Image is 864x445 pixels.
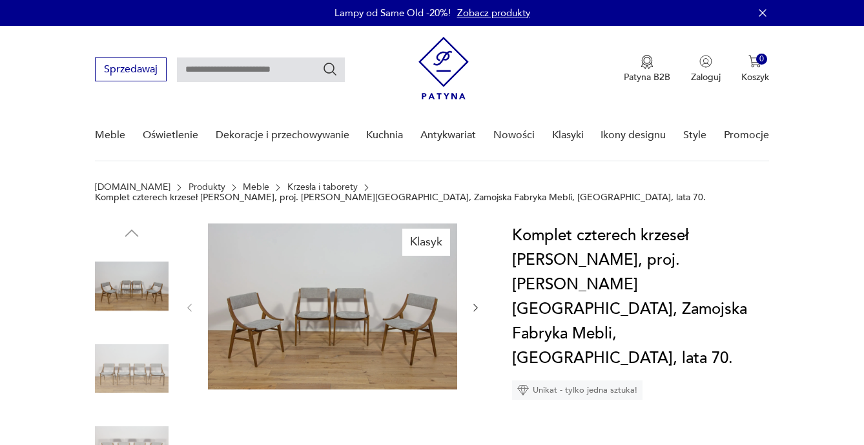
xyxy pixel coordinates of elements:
[641,55,653,69] img: Ikona medalu
[741,71,769,83] p: Koszyk
[95,66,167,75] a: Sprzedawaj
[552,110,584,160] a: Klasyki
[517,384,529,396] img: Ikona diamentu
[601,110,666,160] a: Ikony designu
[95,332,169,406] img: Zdjęcie produktu Komplet czterech krzeseł Skoczek, proj. J. Kędziorek, Zamojska Fabryka Mebli, Po...
[95,57,167,81] button: Sprzedawaj
[699,55,712,68] img: Ikonka użytkownika
[683,110,706,160] a: Style
[95,192,706,203] p: Komplet czterech krzeseł [PERSON_NAME], proj. [PERSON_NAME][GEOGRAPHIC_DATA], Zamojska Fabryka Me...
[95,110,125,160] a: Meble
[243,182,269,192] a: Meble
[95,249,169,323] img: Zdjęcie produktu Komplet czterech krzeseł Skoczek, proj. J. Kędziorek, Zamojska Fabryka Mebli, Po...
[216,110,349,160] a: Dekoracje i przechowywanie
[208,223,457,389] img: Zdjęcie produktu Komplet czterech krzeseł Skoczek, proj. J. Kędziorek, Zamojska Fabryka Mebli, Po...
[756,54,767,65] div: 0
[691,71,721,83] p: Zaloguj
[624,71,670,83] p: Patyna B2B
[741,55,769,83] button: 0Koszyk
[366,110,403,160] a: Kuchnia
[402,229,450,256] div: Klasyk
[748,55,761,68] img: Ikona koszyka
[287,182,358,192] a: Krzesła i taborety
[334,6,451,19] p: Lampy od Same Old -20%!
[493,110,535,160] a: Nowości
[322,61,338,77] button: Szukaj
[420,110,476,160] a: Antykwariat
[189,182,225,192] a: Produkty
[95,182,170,192] a: [DOMAIN_NAME]
[457,6,530,19] a: Zobacz produkty
[418,37,469,99] img: Patyna - sklep z meblami i dekoracjami vintage
[724,110,769,160] a: Promocje
[512,380,643,400] div: Unikat - tylko jedna sztuka!
[624,55,670,83] button: Patyna B2B
[512,223,781,371] h1: Komplet czterech krzeseł [PERSON_NAME], proj. [PERSON_NAME][GEOGRAPHIC_DATA], Zamojska Fabryka Me...
[143,110,198,160] a: Oświetlenie
[624,55,670,83] a: Ikona medaluPatyna B2B
[691,55,721,83] button: Zaloguj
